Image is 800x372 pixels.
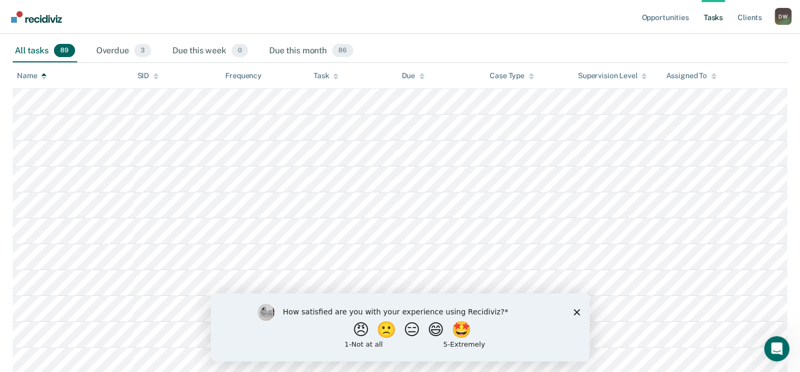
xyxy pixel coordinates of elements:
[137,71,159,80] div: SID
[17,71,47,80] div: Name
[764,336,789,361] iframe: Intercom live chat
[775,8,792,25] button: Profile dropdown button
[170,40,250,63] div: Due this week0
[666,71,716,80] div: Assigned To
[578,71,647,80] div: Supervision Level
[94,40,153,63] div: Overdue3
[11,11,62,23] img: Recidiviz
[134,44,151,58] span: 3
[13,40,77,63] div: All tasks89
[332,44,353,58] span: 86
[54,44,75,58] span: 89
[225,71,262,80] div: Frequency
[232,44,248,58] span: 0
[775,8,792,25] div: D W
[490,71,534,80] div: Case Type
[402,71,425,80] div: Due
[314,71,338,80] div: Task
[211,293,590,361] iframe: Survey by Kim from Recidiviz
[267,40,355,63] div: Due this month86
